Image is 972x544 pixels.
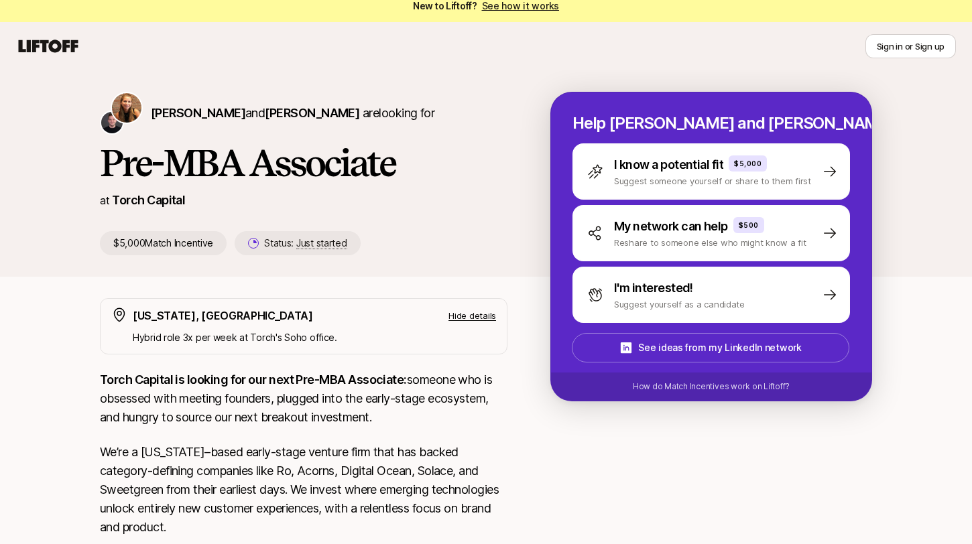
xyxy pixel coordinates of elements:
[100,143,507,183] h1: Pre-MBA Associate
[100,231,227,255] p: $5,000 Match Incentive
[100,192,109,209] p: at
[265,106,359,120] span: [PERSON_NAME]
[133,307,313,324] p: [US_STATE], [GEOGRAPHIC_DATA]
[614,174,811,188] p: Suggest someone yourself or share to them first
[100,443,507,537] p: We’re a [US_STATE]–based early-stage venture firm that has backed category-defining companies lik...
[112,193,185,207] a: Torch Capital
[614,297,745,311] p: Suggest yourself as a candidate
[614,236,806,249] p: Reshare to someone else who might know a fit
[633,381,790,393] p: How do Match Incentives work on Liftoff?
[112,93,141,123] img: Katie Reiner
[245,106,359,120] span: and
[133,330,496,346] p: Hybrid role 3x per week at Torch's Soho office.
[739,220,759,230] p: $500
[614,217,728,236] p: My network can help
[264,235,347,251] p: Status:
[151,104,434,123] p: are looking for
[151,106,245,120] span: [PERSON_NAME]
[101,112,123,133] img: Christopher Harper
[448,309,496,322] p: Hide details
[638,340,801,356] p: See ideas from my LinkedIn network
[614,279,693,297] p: I'm interested!
[296,237,347,249] span: Just started
[100,370,507,427] p: someone who is obsessed with meeting founders, plugged into the early-stage ecosystem, and hungry...
[865,34,956,58] button: Sign in or Sign up
[100,372,407,387] strong: Torch Capital is looking for our next Pre-MBA Associate:
[734,158,762,169] p: $5,000
[572,333,849,362] button: See ideas from my LinkedIn network
[572,114,850,133] p: Help [PERSON_NAME] and [PERSON_NAME] hire
[614,155,723,174] p: I know a potential fit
